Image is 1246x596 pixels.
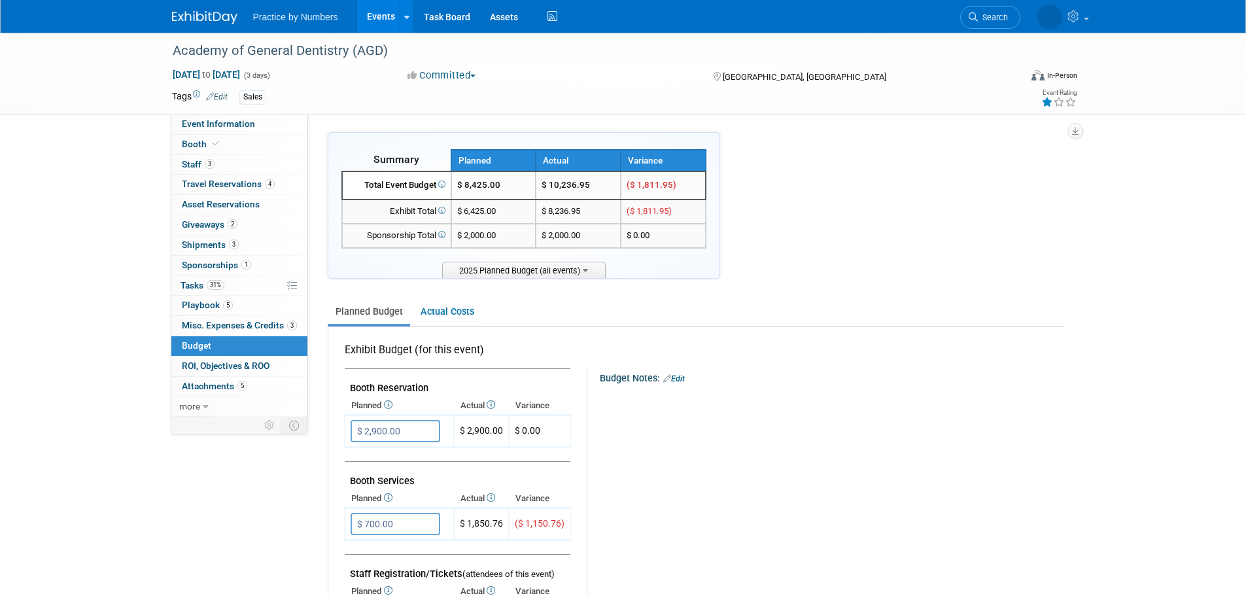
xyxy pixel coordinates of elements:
[182,381,247,391] span: Attachments
[265,179,275,189] span: 4
[348,179,445,192] div: Total Event Budget
[345,396,454,415] th: Planned
[345,489,454,508] th: Planned
[171,397,307,417] a: more
[182,179,275,189] span: Travel Reservations
[182,118,255,129] span: Event Information
[181,280,224,290] span: Tasks
[182,340,211,351] span: Budget
[627,180,676,190] span: ($ 1,811.95)
[182,159,215,169] span: Staff
[600,368,1064,385] div: Budget Notes:
[536,171,621,200] td: $ 10,236.95
[171,256,307,275] a: Sponsorships1
[287,321,297,330] span: 3
[627,230,649,240] span: $ 0.00
[509,396,570,415] th: Variance
[457,180,500,190] span: $ 8,425.00
[373,153,419,166] span: Summary
[723,72,886,82] span: [GEOGRAPHIC_DATA], [GEOGRAPHIC_DATA]
[171,316,307,336] a: Misc. Expenses & Credits3
[457,206,496,216] span: $ 6,425.00
[253,12,338,22] span: Practice by Numbers
[182,260,251,270] span: Sponsorships
[454,508,509,540] td: $ 1,850.76
[515,518,564,529] span: ($ 1,150.76)
[171,135,307,154] a: Booth
[182,199,260,209] span: Asset Reservations
[171,336,307,356] a: Budget
[960,6,1020,29] a: Search
[228,219,237,229] span: 2
[345,369,570,397] td: Booth Reservation
[345,555,570,583] td: Staff Registration/Tickets
[454,396,509,415] th: Actual
[182,239,239,250] span: Shipments
[223,300,233,310] span: 5
[205,159,215,169] span: 3
[1037,5,1062,29] img: Hannah Dallek
[457,230,496,240] span: $ 2,000.00
[171,377,307,396] a: Attachments5
[229,239,239,249] span: 3
[536,224,621,248] td: $ 2,000.00
[627,206,672,216] span: ($ 1,811.95)
[172,90,228,105] td: Tags
[462,569,555,579] span: (attendees of this event)
[182,320,297,330] span: Misc. Expenses & Credits
[451,150,536,171] th: Planned
[171,215,307,235] a: Giveaways2
[328,300,410,324] a: Planned Budget
[182,360,269,371] span: ROI, Objectives & ROO
[663,374,685,383] a: Edit
[536,150,621,171] th: Actual
[621,150,706,171] th: Variance
[509,489,570,508] th: Variance
[171,276,307,296] a: Tasks31%
[171,236,307,255] a: Shipments3
[241,260,251,270] span: 1
[168,39,1001,63] div: Academy of General Dentistry (AGD)
[943,68,1078,88] div: Event Format
[348,230,445,242] div: Sponsorship Total
[460,425,503,436] span: $ 2,900.00
[171,357,307,376] a: ROI, Objectives & ROO
[345,343,565,364] div: Exhibit Budget (for this event)
[413,300,481,324] a: Actual Costs
[239,90,266,104] div: Sales
[182,300,233,310] span: Playbook
[213,140,219,147] i: Booth reservation complete
[182,139,222,149] span: Booth
[172,11,237,24] img: ExhibitDay
[454,489,509,508] th: Actual
[442,262,606,278] span: 2025 Planned Budget (all events)
[1047,71,1077,80] div: In-Person
[207,280,224,290] span: 31%
[179,401,200,412] span: more
[978,12,1008,22] span: Search
[258,417,281,434] td: Personalize Event Tab Strip
[206,92,228,101] a: Edit
[536,200,621,224] td: $ 8,236.95
[281,417,307,434] td: Toggle Event Tabs
[1041,90,1077,96] div: Event Rating
[182,219,237,230] span: Giveaways
[171,296,307,315] a: Playbook5
[1031,70,1045,80] img: Format-Inperson.png
[171,195,307,215] a: Asset Reservations
[243,71,270,80] span: (3 days)
[345,462,570,490] td: Booth Services
[348,205,445,218] div: Exhibit Total
[172,69,241,80] span: [DATE] [DATE]
[403,69,481,82] button: Committed
[171,175,307,194] a: Travel Reservations4
[515,425,540,436] span: $ 0.00
[171,155,307,175] a: Staff3
[171,114,307,134] a: Event Information
[200,69,213,80] span: to
[237,381,247,391] span: 5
